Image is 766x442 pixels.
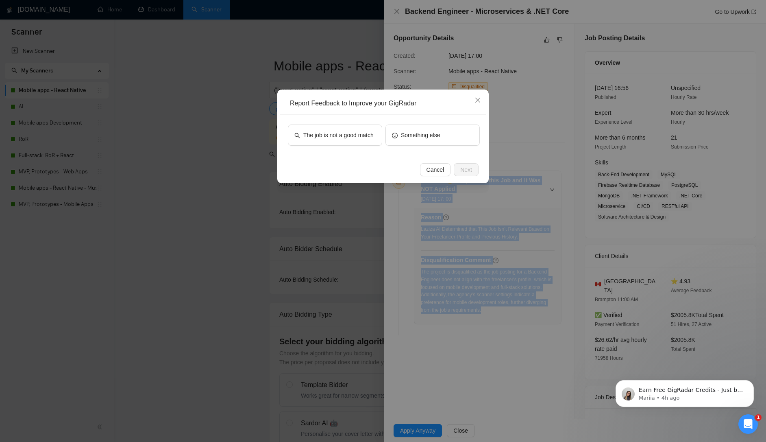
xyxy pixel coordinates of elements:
[290,99,482,108] div: Report Feedback to Improve your GigRadar
[738,414,758,434] iframe: Intercom live chat
[454,163,479,176] button: Next
[474,97,481,103] span: close
[294,132,300,138] span: search
[303,131,374,140] span: The job is not a good match
[385,125,480,146] button: smileSomething else
[401,131,440,140] span: Something else
[420,163,451,176] button: Cancel
[392,132,398,138] span: smile
[467,90,489,112] button: Close
[288,125,382,146] button: searchThe job is not a good match
[755,414,762,421] span: 1
[603,363,766,420] iframe: Intercom notifications message
[427,165,444,174] span: Cancel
